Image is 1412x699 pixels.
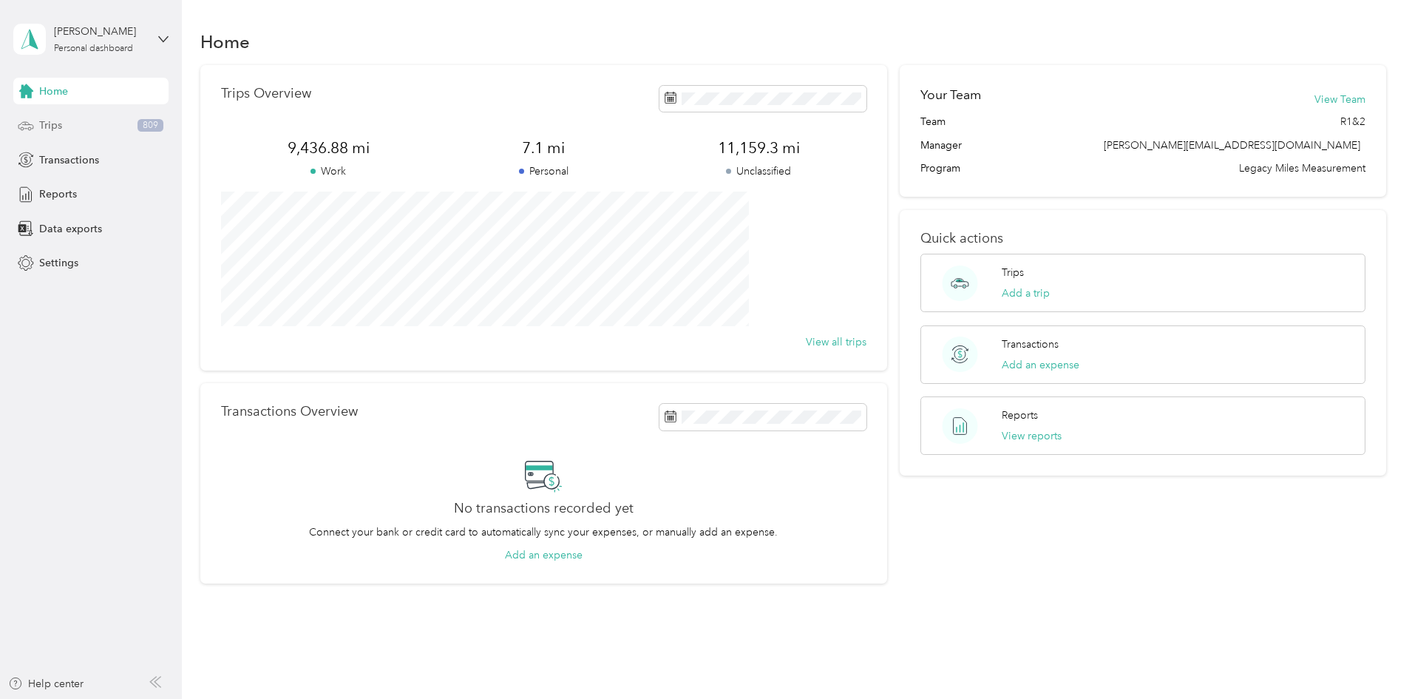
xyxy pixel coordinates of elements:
span: 7.1 mi [436,138,651,158]
span: Home [39,84,68,99]
span: Team [920,114,946,129]
span: Legacy Miles Measurement [1239,161,1365,176]
span: 809 [138,119,163,132]
p: Trips Overview [221,86,311,101]
span: Data exports [39,221,102,237]
span: Reports [39,186,77,202]
button: View all trips [806,334,866,350]
p: Unclassified [651,163,866,179]
h2: No transactions recorded yet [454,501,634,516]
button: Help center [8,676,84,692]
span: Trips [39,118,62,133]
h2: Your Team [920,86,981,104]
p: Personal [436,163,651,179]
span: Settings [39,255,78,271]
iframe: Everlance-gr Chat Button Frame [1329,616,1412,699]
button: Add a trip [1002,286,1050,301]
span: Program [920,161,960,176]
span: R1&2 [1340,114,1365,129]
p: Work [221,163,436,179]
div: [PERSON_NAME] [54,24,146,39]
h1: Home [200,34,250,50]
p: Connect your bank or credit card to automatically sync your expenses, or manually add an expense. [309,524,778,540]
span: Manager [920,138,962,153]
button: View reports [1002,428,1062,444]
p: Transactions Overview [221,404,358,419]
span: [PERSON_NAME][EMAIL_ADDRESS][DOMAIN_NAME] [1104,139,1360,152]
p: Reports [1002,408,1038,423]
p: Trips [1002,265,1024,280]
button: Add an expense [505,547,583,563]
p: Quick actions [920,231,1365,246]
p: Transactions [1002,337,1059,352]
div: Personal dashboard [54,44,133,53]
span: Transactions [39,152,99,168]
button: Add an expense [1002,357,1079,373]
span: 9,436.88 mi [221,138,436,158]
span: 11,159.3 mi [651,138,866,158]
button: View Team [1314,92,1365,107]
